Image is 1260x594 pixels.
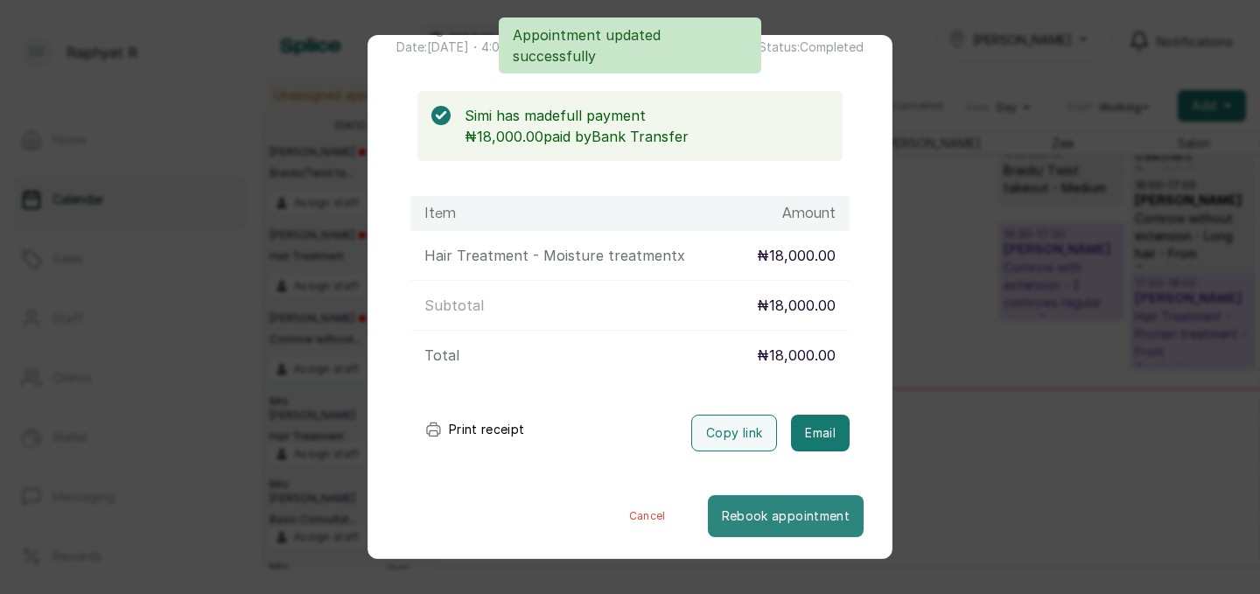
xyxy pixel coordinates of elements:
[424,295,484,316] p: Subtotal
[513,24,747,66] p: Appointment updated successfully
[691,415,777,451] button: Copy link
[424,203,456,224] h1: Item
[465,126,829,147] p: ₦18,000.00 paid by Bank Transfer
[410,412,539,447] button: Print receipt
[465,105,829,126] p: Simi has made full payment
[757,345,836,366] p: ₦18,000.00
[708,495,864,537] button: Rebook appointment
[791,415,850,451] button: Email
[757,245,836,266] p: ₦18,000.00
[424,345,459,366] p: Total
[587,495,708,537] button: Cancel
[757,295,836,316] p: ₦18,000.00
[782,203,836,224] h1: Amount
[424,245,685,266] p: Hair Treatment - Moisture treatment x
